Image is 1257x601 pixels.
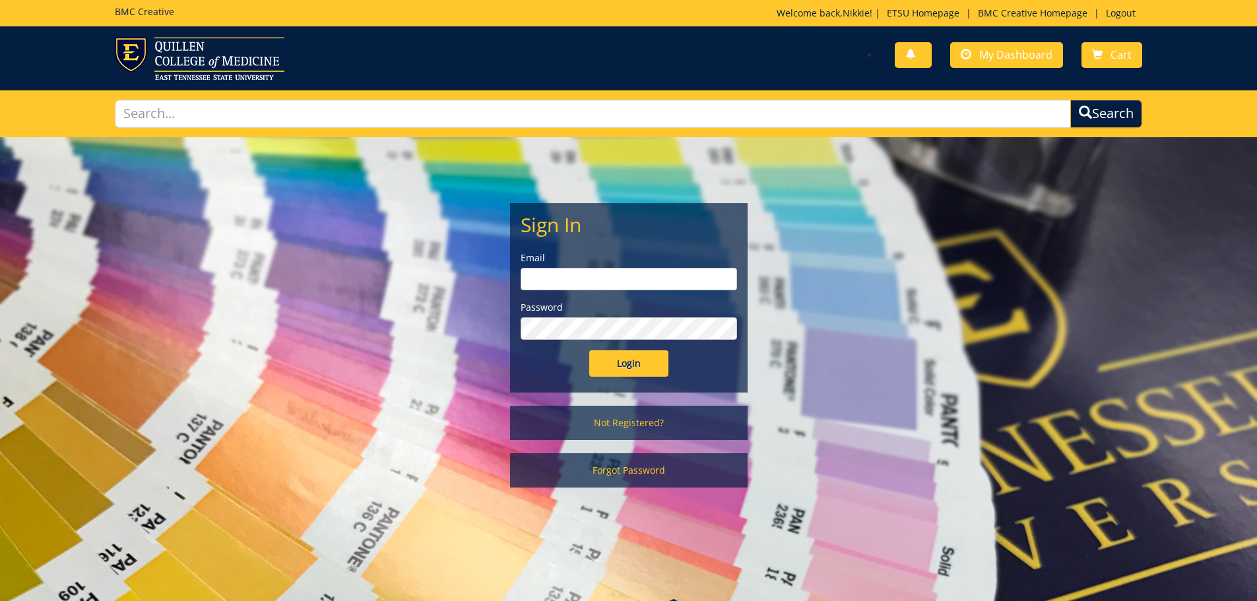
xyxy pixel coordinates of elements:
[589,350,668,377] input: Login
[115,100,1072,128] input: Search...
[521,214,737,236] h2: Sign In
[510,406,748,440] a: Not Registered?
[971,7,1094,19] a: BMC Creative Homepage
[521,251,737,265] label: Email
[880,7,966,19] a: ETSU Homepage
[843,7,870,19] a: Nikkie
[510,453,748,488] a: Forgot Password
[521,301,737,314] label: Password
[115,7,174,16] h5: BMC Creative
[1081,42,1142,68] a: Cart
[115,37,284,80] img: ETSU logo
[777,7,1142,20] p: Welcome back, ! | | |
[950,42,1063,68] a: My Dashboard
[1111,47,1132,62] span: Cart
[1070,100,1142,128] button: Search
[1099,7,1142,19] a: Logout
[979,47,1052,62] span: My Dashboard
